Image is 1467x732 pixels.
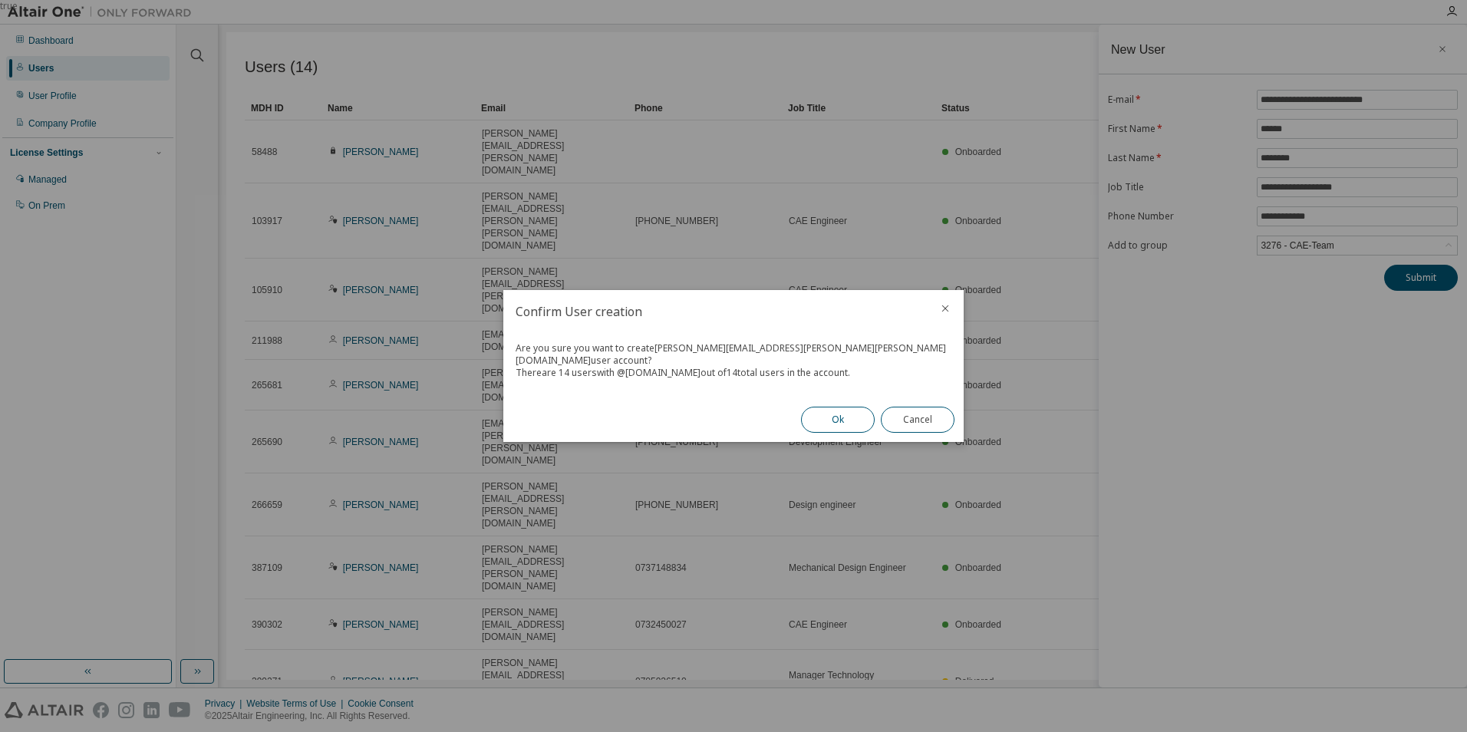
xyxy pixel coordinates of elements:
button: Cancel [881,407,954,433]
div: Are you sure you want to create [PERSON_NAME][EMAIL_ADDRESS][PERSON_NAME][PERSON_NAME][DOMAIN_NAM... [516,342,951,367]
div: There are 14 users with @ [DOMAIN_NAME] out of 14 total users in the account. [516,367,951,379]
h2: Confirm User creation [503,290,927,333]
button: Ok [801,407,875,433]
button: close [939,302,951,315]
